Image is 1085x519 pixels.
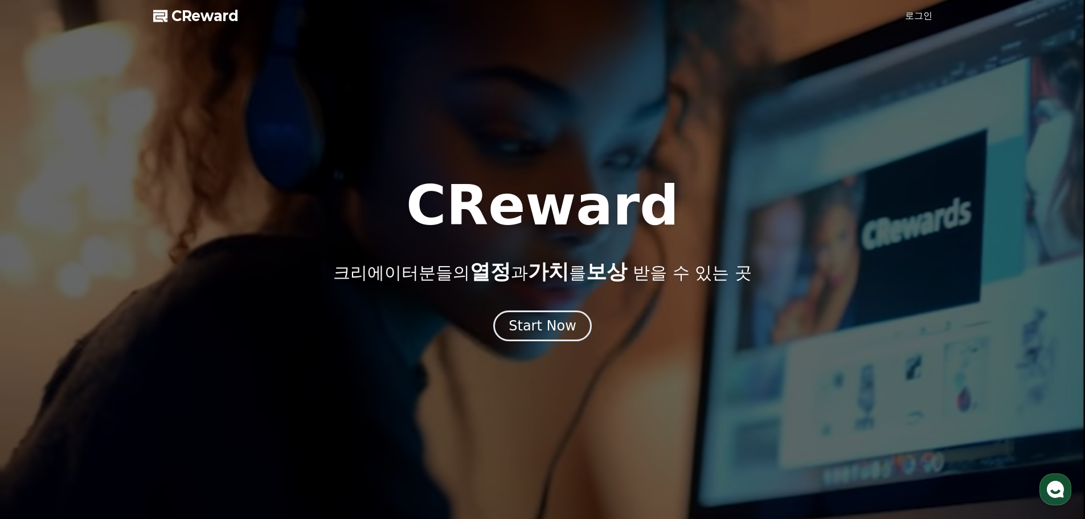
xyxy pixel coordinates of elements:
div: Start Now [509,317,576,335]
a: 홈 [3,361,75,390]
a: 대화 [75,361,147,390]
button: Start Now [493,310,592,341]
span: CReward [171,7,239,25]
span: 열정 [470,260,511,283]
h1: CReward [406,178,679,233]
a: Start Now [493,322,592,333]
a: CReward [153,7,239,25]
p: 크리에이터분들의 과 를 받을 수 있는 곳 [333,260,751,283]
span: 홈 [36,378,43,387]
span: 대화 [104,379,118,388]
span: 보상 [586,260,627,283]
a: 설정 [147,361,219,390]
a: 로그인 [905,9,932,23]
span: 설정 [176,378,190,387]
span: 가치 [528,260,569,283]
